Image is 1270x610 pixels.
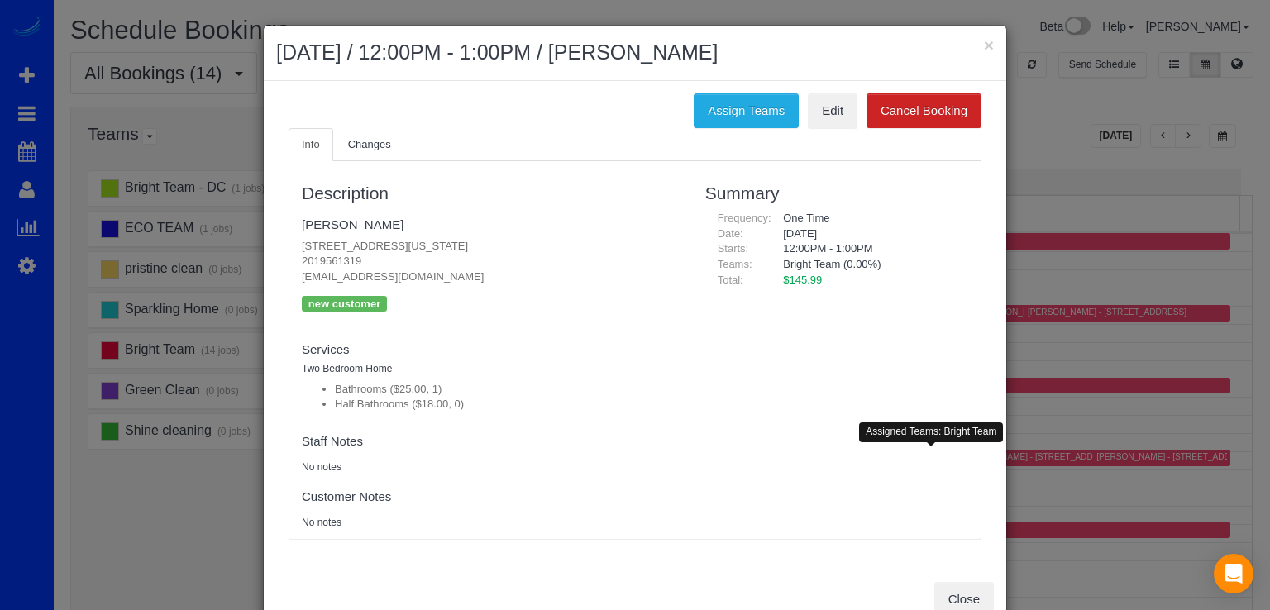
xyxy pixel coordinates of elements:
a: [PERSON_NAME] [302,217,403,231]
li: Bright Team (0.00%) [783,257,956,273]
div: 12:00PM - 1:00PM [771,241,968,257]
a: Changes [335,128,404,162]
span: Date: [718,227,743,240]
p: new customer [302,296,387,312]
span: Changes [348,138,391,150]
li: Half Bathrooms ($18.00, 0) [335,397,680,412]
h4: Services [302,343,680,357]
div: Assigned Teams: Bright Team [859,422,1003,441]
a: Info [289,128,333,162]
li: Bathrooms ($25.00, 1) [335,382,680,398]
span: Teams: [718,258,752,270]
span: Total: [718,274,743,286]
h4: Staff Notes [302,435,680,449]
span: Info [302,138,320,150]
button: Cancel Booking [867,93,981,128]
h5: Two Bedroom Home [302,364,680,374]
div: Open Intercom Messenger [1214,554,1253,593]
pre: No notes [302,460,680,474]
button: × [984,36,994,54]
span: Starts: [718,242,749,255]
h4: Customer Notes [302,490,680,504]
div: One Time [771,211,968,226]
a: Edit [808,93,857,128]
pre: No notes [302,516,680,530]
h3: Summary [705,183,968,203]
div: [DATE] [771,226,968,242]
h2: [DATE] / 12:00PM - 1:00PM / [PERSON_NAME] [276,38,994,68]
p: [STREET_ADDRESS][US_STATE] 2019561319 [EMAIL_ADDRESS][DOMAIN_NAME] [302,239,680,285]
button: Assign Teams [694,93,799,128]
span: Frequency: [718,212,771,224]
span: $145.99 [783,274,822,286]
h3: Description [302,183,680,203]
